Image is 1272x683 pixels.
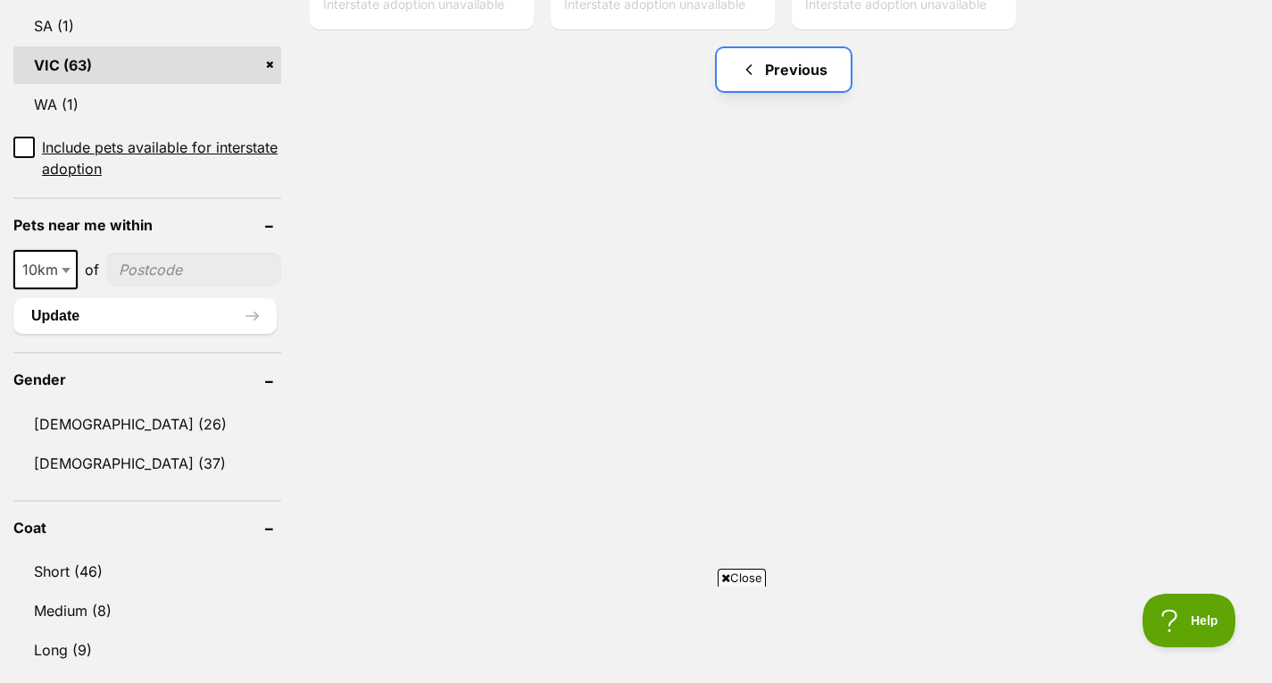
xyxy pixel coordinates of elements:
[42,137,281,179] span: Include pets available for interstate adoption
[106,253,281,287] input: postcode
[308,48,1259,91] nav: Pagination
[13,217,281,233] header: Pets near me within
[13,445,281,482] a: [DEMOGRAPHIC_DATA] (37)
[13,371,281,387] header: Gender
[13,631,281,669] a: Long (9)
[13,592,281,629] a: Medium (8)
[13,298,277,334] button: Update
[13,46,281,84] a: VIC (63)
[13,137,281,179] a: Include pets available for interstate adoption
[13,520,281,536] header: Coat
[85,259,99,280] span: of
[718,569,766,587] span: Close
[717,48,851,91] a: Previous page
[13,86,281,123] a: WA (1)
[13,405,281,443] a: [DEMOGRAPHIC_DATA] (26)
[1143,594,1236,647] iframe: Help Scout Beacon - Open
[13,7,281,45] a: SA (1)
[15,257,76,282] span: 10km
[312,594,961,674] iframe: Advertisement
[13,250,78,289] span: 10km
[13,553,281,590] a: Short (46)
